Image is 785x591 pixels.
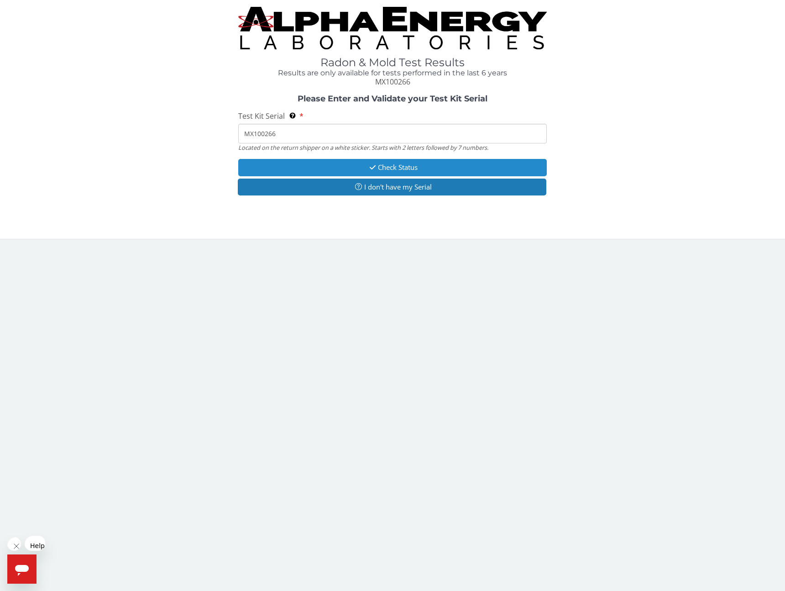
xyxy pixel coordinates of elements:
span: MX100266 [375,77,410,87]
button: Check Status [238,159,547,176]
h4: Results are only available for tests performed in the last 6 years [238,69,547,77]
button: I don't have my Serial [238,179,546,195]
h1: Radon & Mold Test Results [238,57,547,69]
iframe: Button to launch messaging window [7,554,37,584]
iframe: Message from company [25,536,45,551]
strong: Please Enter and Validate your Test Kit Serial [298,94,487,104]
iframe: Close message [7,537,21,551]
span: Test Kit Serial [238,111,285,121]
div: Located on the return shipper on a white sticker. Starts with 2 letters followed by 7 numbers. [238,143,547,152]
img: TightCrop.jpg [238,7,547,49]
